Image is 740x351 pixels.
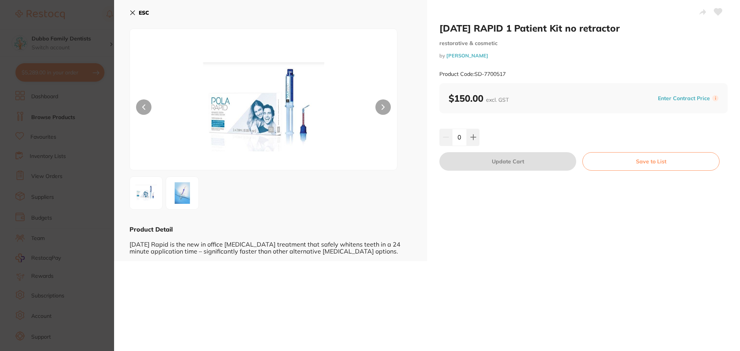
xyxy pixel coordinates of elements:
[129,6,149,19] button: ESC
[439,71,506,77] small: Product Code: SD-7700517
[183,48,344,170] img: MTcuanBn
[129,225,173,233] b: Product Detail
[446,52,488,59] a: [PERSON_NAME]
[486,96,509,103] span: excl. GST
[129,233,412,255] div: [DATE] Rapid is the new in office [MEDICAL_DATA] treatment that safely whitens teeth in a 24 minu...
[582,152,720,171] button: Save to List
[449,92,509,104] b: $150.00
[139,9,149,16] b: ESC
[439,40,728,47] small: restorative & cosmetic
[439,53,728,59] small: by
[712,95,718,101] label: i
[439,22,728,34] h2: [DATE] RAPID 1 Patient Kit no retractor
[439,152,576,171] button: Update Cart
[656,95,712,102] button: Enter Contract Price
[168,179,196,207] img: MTdfMi5qcGc
[132,179,160,207] img: MTcuanBn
